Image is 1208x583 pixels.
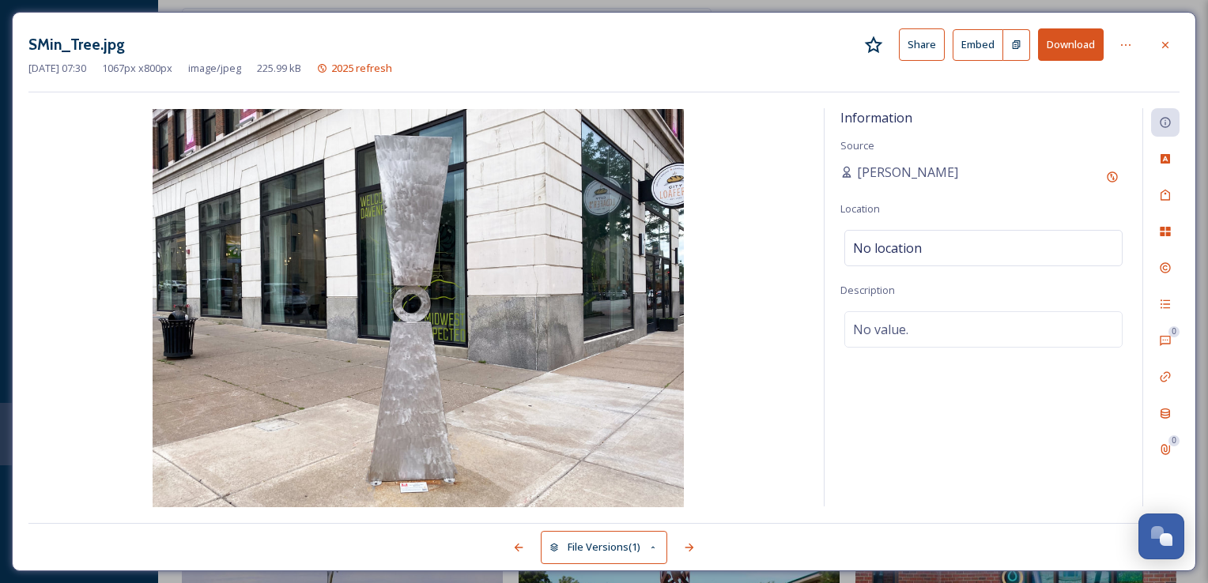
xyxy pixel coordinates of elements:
div: 0 [1168,435,1180,446]
img: SMin_Tree.jpg [28,109,808,507]
button: Share [899,28,945,61]
h3: SMin_Tree.jpg [28,33,125,56]
button: Open Chat [1138,513,1184,559]
div: 0 [1168,326,1180,337]
span: [DATE] 07:30 [28,61,86,76]
button: Embed [953,29,1003,61]
span: 225.99 kB [257,61,301,76]
span: image/jpeg [188,61,241,76]
span: No value. [853,320,908,339]
button: File Versions(1) [541,531,667,563]
span: No location [853,239,922,258]
span: Information [840,109,912,126]
span: 2025 refresh [331,61,392,75]
span: Source [840,138,874,152]
span: Description [840,283,895,297]
span: [PERSON_NAME] [857,163,958,182]
button: Download [1038,28,1104,61]
span: Location [840,201,880,216]
span: 1067 px x 800 px [102,61,172,76]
